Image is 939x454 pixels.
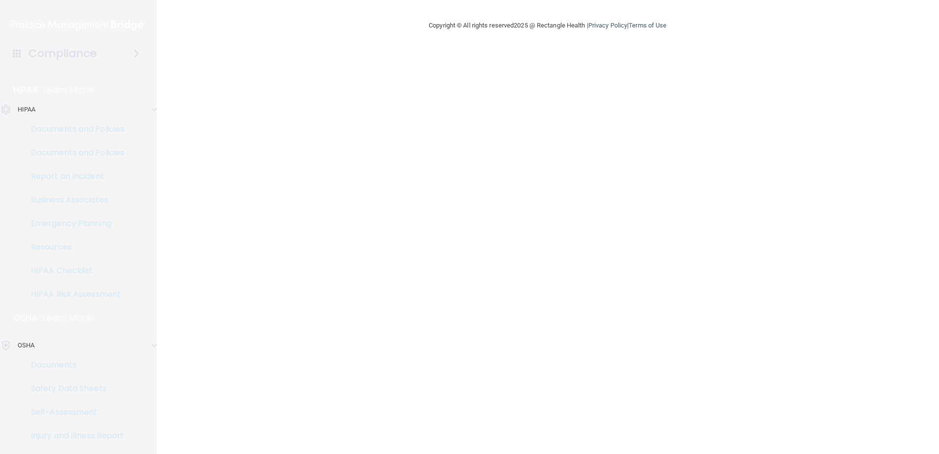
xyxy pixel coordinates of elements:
p: Emergency Planning [6,219,140,228]
p: Learn More! [43,312,95,324]
img: PMB logo [11,15,145,35]
h4: Compliance [28,47,97,60]
p: HIPAA Checklist [6,266,140,276]
a: Terms of Use [629,22,666,29]
p: Report an Incident [6,171,140,181]
p: Self-Assessment [6,407,140,417]
p: Resources [6,242,140,252]
p: OSHA [13,312,38,324]
p: Injury and Illness Report [6,431,140,441]
p: Business Associates [6,195,140,205]
p: Learn More! [43,84,95,96]
p: Safety Data Sheets [6,384,140,394]
p: HIPAA Risk Assessment [6,289,140,299]
p: HIPAA [13,84,38,96]
p: OSHA [18,340,34,351]
p: Documents and Policies [6,124,140,134]
p: Documents [6,360,140,370]
p: HIPAA [18,104,36,115]
p: Documents and Policies [6,148,140,158]
div: Copyright © All rights reserved 2025 @ Rectangle Health | | [368,10,727,41]
a: Privacy Policy [588,22,627,29]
